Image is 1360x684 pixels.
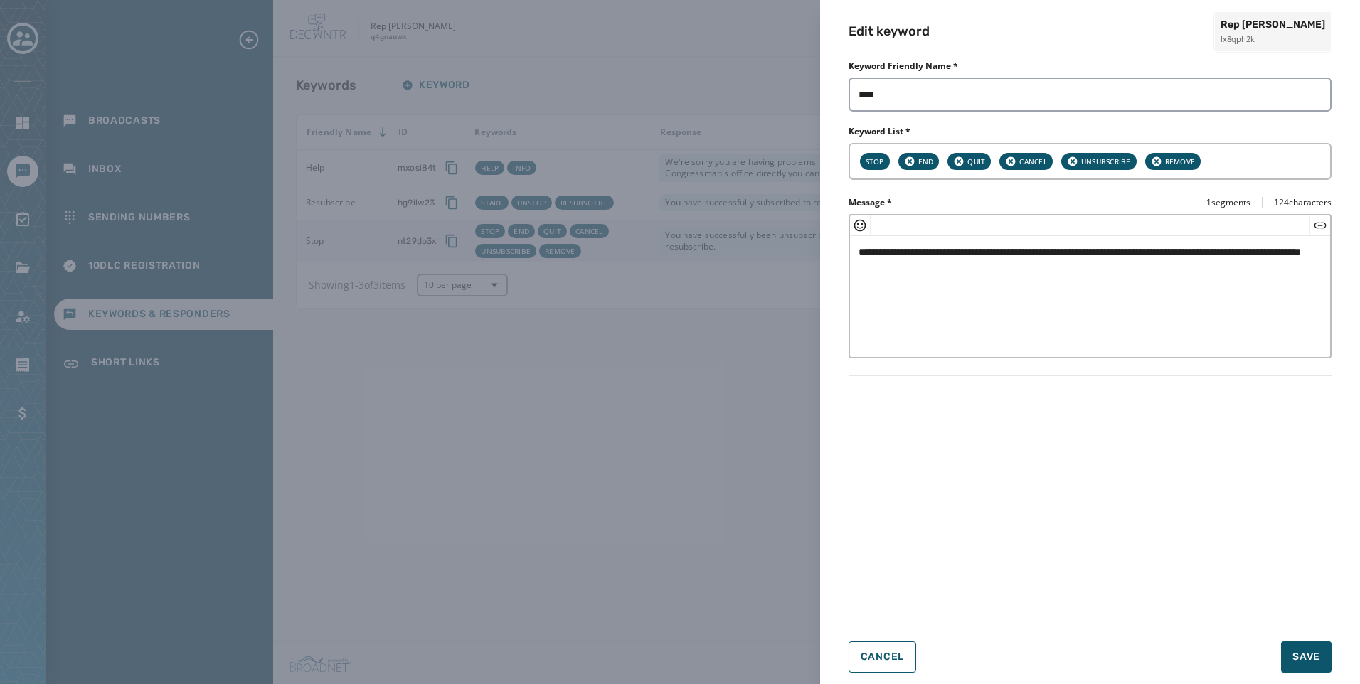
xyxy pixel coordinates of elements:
textarea: Enter your keyword response [850,236,1330,353]
label: Keyword Friendly Name * [849,60,958,72]
div: QUIT [947,153,991,170]
button: Insert Emoji [853,218,867,233]
span: 124 characters [1274,197,1332,208]
button: Cancel [849,641,916,673]
h2: Edit keyword [849,21,930,41]
button: Insert Short Link [1313,218,1327,233]
button: Save [1281,641,1332,673]
label: Keyword List * [849,126,1332,137]
span: Rep [PERSON_NAME] [1221,18,1325,32]
div: REMOVE [1145,153,1201,170]
label: Message * [849,197,892,208]
div: UNSUBSCRIBE [1061,153,1137,170]
div: END [898,153,940,170]
span: 1 segments [1206,197,1250,208]
span: lx8qph2k [1221,33,1325,46]
div: CANCEL [999,153,1053,170]
span: Save [1292,650,1320,664]
span: Cancel [861,651,904,663]
div: STOP [860,153,890,170]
